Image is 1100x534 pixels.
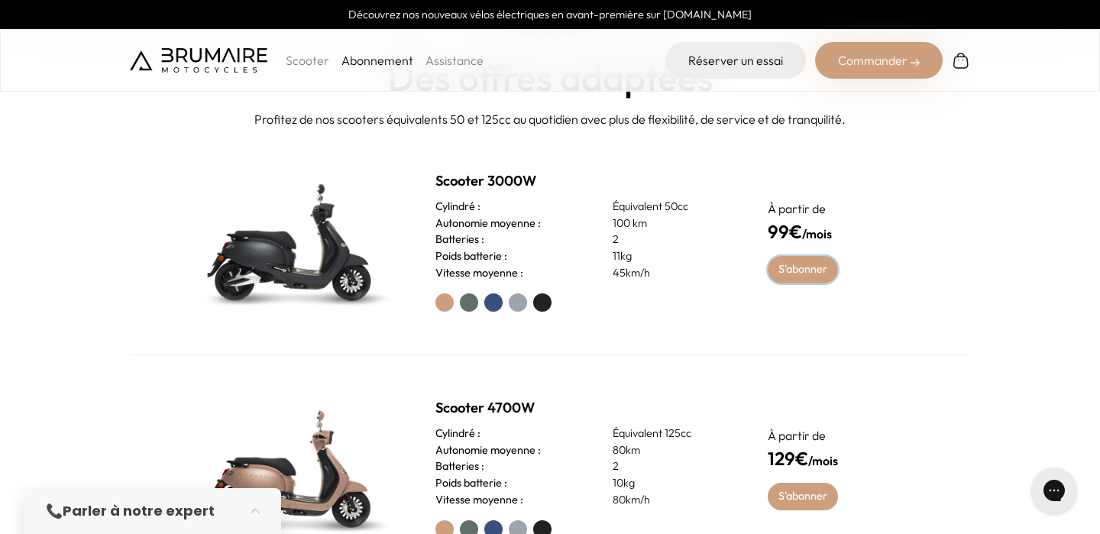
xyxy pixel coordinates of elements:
[185,165,399,318] img: Scooter Brumaire vert
[768,220,802,243] span: 99€
[768,426,915,445] p: À partir de
[768,256,839,283] a: S'abonner
[1024,462,1085,519] iframe: Gorgias live chat messenger
[911,58,920,67] img: right-arrow-2.png
[435,170,731,192] h2: Scooter 3000W
[815,42,943,79] div: Commander
[665,42,806,79] a: Réserver un essai
[613,426,731,442] p: Équivalent 125cc
[130,48,267,73] img: Brumaire Motocycles
[435,248,507,265] h3: Poids batterie :
[435,442,541,459] h3: Autonomie moyenne :
[435,475,507,492] h3: Poids batterie :
[613,475,731,492] p: 10kg
[613,442,731,459] p: 80km
[435,231,484,248] h3: Batteries :
[435,215,541,232] h3: Autonomie moyenne :
[613,265,731,282] p: 45km/h
[613,215,731,232] p: 100 km
[768,483,839,510] a: S'abonner
[435,492,523,509] h3: Vitesse moyenne :
[425,53,484,68] a: Assistance
[613,199,731,215] p: Équivalent 50cc
[952,51,970,70] img: Panier
[768,447,808,470] span: 129€
[435,265,523,282] h3: Vitesse moyenne :
[768,199,915,218] p: À partir de
[613,231,731,248] p: 2
[12,57,1088,98] h2: Des offres adaptées
[768,218,915,245] h4: /mois
[12,110,1088,128] p: Profitez de nos scooters équivalents 50 et 125cc au quotidien avec plus de flexibilité, de servic...
[613,492,731,509] p: 80km/h
[435,426,480,442] h3: Cylindré :
[435,397,731,419] h2: Scooter 4700W
[341,53,413,68] a: Abonnement
[435,458,484,475] h3: Batteries :
[613,458,731,475] p: 2
[435,199,480,215] h3: Cylindré :
[768,445,915,472] h4: /mois
[286,51,329,70] p: Scooter
[613,248,731,265] p: 11kg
